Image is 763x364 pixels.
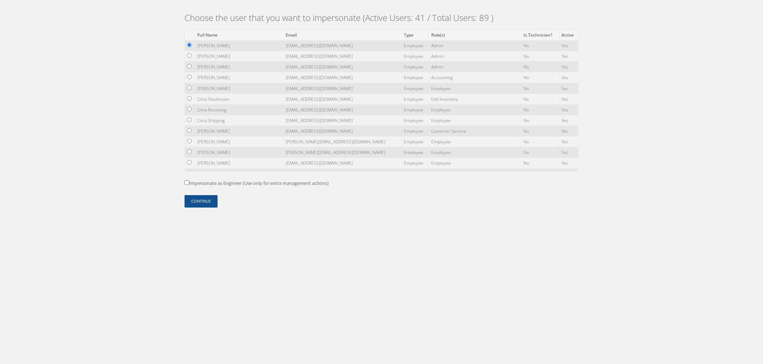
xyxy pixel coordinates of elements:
[559,169,578,179] td: Yes
[402,169,429,179] td: Employee
[429,62,521,72] td: Admin
[402,94,429,104] td: Employee
[521,137,559,147] td: No
[195,147,284,158] td: [PERSON_NAME]
[402,40,429,51] td: Employee
[284,137,402,147] td: [PERSON_NAME][EMAIL_ADDRESS][DOMAIN_NAME]
[284,72,402,83] td: [EMAIL_ADDRESS][DOMAIN_NAME]
[429,115,521,126] td: Employee
[185,13,578,23] h2: Choose the user that you want to impersonate (Active Users: 41 / Total Users: 89 )
[284,40,402,51] td: [EMAIL_ADDRESS][DOMAIN_NAME]
[559,137,578,147] td: Yes
[521,94,559,104] td: No
[402,147,429,158] td: Employee
[429,137,521,147] td: Employee
[402,137,429,147] td: Employee
[559,29,578,40] th: Active
[521,147,559,158] td: No
[429,51,521,62] td: Admin
[195,169,284,179] td: Arianna De La Paz
[559,115,578,126] td: Yes
[284,126,402,137] td: [EMAIL_ADDRESS][DOMAIN_NAME]
[521,72,559,83] td: No
[429,147,521,158] td: Employee
[559,158,578,169] td: Yes
[402,72,429,83] td: Employee
[195,126,284,137] td: [PERSON_NAME]
[284,169,402,179] td: [EMAIL_ADDRESS][DOMAIN_NAME]
[429,83,521,94] td: Employee
[559,72,578,83] td: Yes
[429,104,521,115] td: Employee
[284,83,402,94] td: [EMAIL_ADDRESS][DOMAIN_NAME]
[429,72,521,83] td: Accounting
[284,94,402,104] td: [EMAIL_ADDRESS][DOMAIN_NAME]
[402,29,429,40] th: Type
[195,51,284,62] td: [PERSON_NAME]
[284,147,402,158] td: [PERSON_NAME][EMAIL_ADDRESS][DOMAIN_NAME]
[195,62,284,72] td: [PERSON_NAME]
[521,62,559,72] td: No
[195,83,284,94] td: [PERSON_NAME]
[521,51,559,62] td: No
[429,94,521,104] td: Edit Inventory
[185,180,189,185] input: Impersonate as Engineer (Use only for extra management actions)
[195,72,284,83] td: [PERSON_NAME]
[284,104,402,115] td: [EMAIL_ADDRESS][DOMAIN_NAME]
[521,169,559,179] td: No
[402,83,429,94] td: Employee
[521,29,559,40] th: Is Technician?
[559,51,578,62] td: Yes
[284,62,402,72] td: [EMAIL_ADDRESS][DOMAIN_NAME]
[402,126,429,137] td: Employee
[521,126,559,137] td: No
[429,40,521,51] td: Admin
[195,40,284,51] td: [PERSON_NAME]
[402,158,429,169] td: Employee
[195,158,284,169] td: [PERSON_NAME]
[402,62,429,72] td: Employee
[429,29,521,40] th: Role(s)
[559,126,578,137] td: Yes
[195,94,284,104] td: Cima Stockroom
[429,158,521,169] td: Employee
[402,51,429,62] td: Employee
[195,137,284,147] td: [PERSON_NAME]
[195,29,284,40] th: Full Name
[559,62,578,72] td: Yes
[521,104,559,115] td: No
[559,104,578,115] td: Yes
[195,104,284,115] td: Cima Receiving
[521,158,559,169] td: No
[521,83,559,94] td: No
[284,158,402,169] td: [EMAIL_ADDRESS][DOMAIN_NAME]
[559,40,578,51] td: Yes
[429,169,521,179] td: Employee
[402,115,429,126] td: Employee
[521,115,559,126] td: No
[429,126,521,137] td: Customer Service
[559,147,578,158] td: Yes
[559,94,578,104] td: Yes
[284,29,402,40] th: Email
[284,115,402,126] td: [EMAIL_ADDRESS][DOMAIN_NAME]
[284,51,402,62] td: [EMAIL_ADDRESS][DOMAIN_NAME]
[185,195,218,208] button: Continue
[195,115,284,126] td: Cima Shipping
[559,83,578,94] td: Yes
[521,40,559,51] td: No
[185,180,329,187] label: Impersonate as Engineer (Use only for extra management actions)
[402,104,429,115] td: Employee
